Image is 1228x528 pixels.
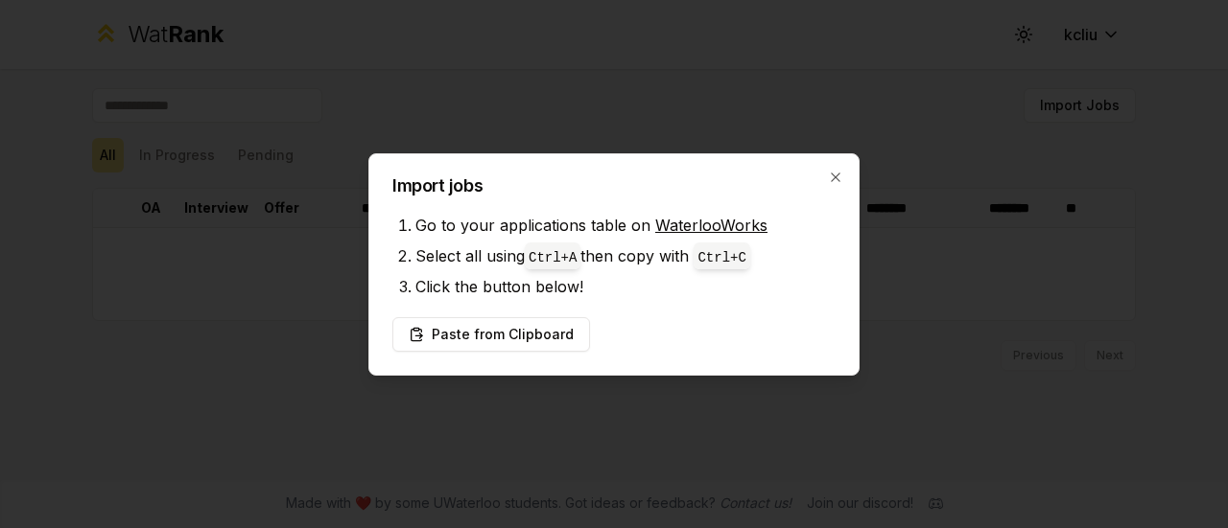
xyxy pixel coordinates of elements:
li: Select all using then copy with [415,241,836,271]
code: Ctrl+ C [697,250,745,265]
li: Click the button below! [415,271,836,302]
a: WaterlooWorks [655,216,767,235]
h2: Import jobs [392,177,836,195]
button: Paste from Clipboard [392,317,590,352]
code: Ctrl+ A [529,250,577,265]
li: Go to your applications table on [415,210,836,241]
